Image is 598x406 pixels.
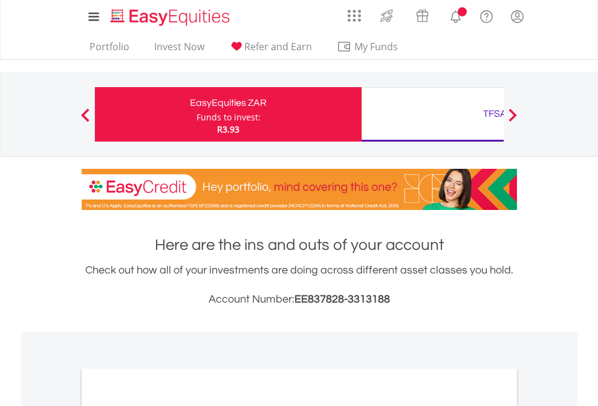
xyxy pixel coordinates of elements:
div: EasyEquities ZAR [102,94,354,111]
div: Check out how all of your investments are doing across different asset classes you hold. [82,262,517,308]
div: Funds to invest: [197,111,261,123]
button: Previous [73,114,97,126]
img: thrive-v2.svg [377,6,397,25]
a: FAQ's and Support [471,3,502,27]
img: vouchers-v2.svg [412,6,432,25]
a: My Profile [502,3,533,30]
a: AppsGrid [340,3,369,22]
h1: Here are the ins and outs of your account [82,234,517,256]
a: Home page [106,3,235,27]
span: Refer and Earn [244,40,312,53]
h3: Account Number: [82,291,517,308]
span: R3.93 [217,123,239,135]
img: grid-menu-icon.svg [348,9,361,22]
a: Refer and Earn [224,41,317,59]
img: EasyEquities_Logo.png [108,7,235,27]
span: My Funds [337,39,416,54]
a: Invest Now [149,41,209,59]
img: EasyCredit Promotion Banner [82,169,517,210]
a: Notifications [440,3,471,27]
a: Vouchers [405,3,440,25]
span: EE837828-3313188 [294,293,390,305]
a: Portfolio [85,41,134,59]
button: Next [501,114,525,126]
